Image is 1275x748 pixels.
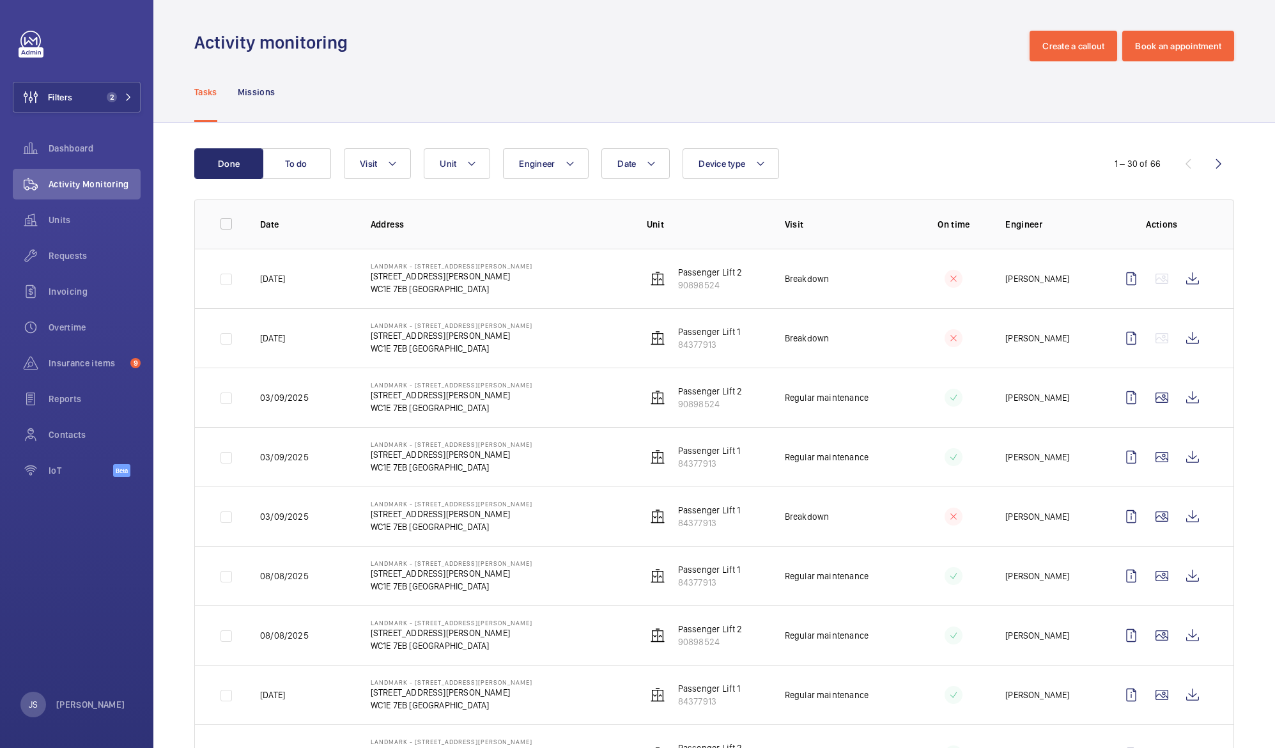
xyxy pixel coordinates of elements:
p: [DATE] [260,332,285,345]
p: [STREET_ADDRESS][PERSON_NAME] [371,686,532,699]
p: [DATE] [260,272,285,285]
p: [PERSON_NAME] [1005,332,1069,345]
p: 03/09/2025 [260,451,309,464]
p: Passenger Lift 1 [678,682,741,695]
p: [PERSON_NAME] [1005,570,1069,582]
button: To do [262,148,331,179]
button: Device type [683,148,779,179]
span: Dashboard [49,142,141,155]
p: [STREET_ADDRESS][PERSON_NAME] [371,567,532,580]
p: Actions [1116,218,1208,231]
p: On time [923,218,985,231]
span: Activity Monitoring [49,178,141,191]
button: Book an appointment [1122,31,1234,61]
p: Passenger Lift 2 [678,385,743,398]
p: 84377913 [678,517,741,529]
p: Passenger Lift 1 [678,504,741,517]
p: Date [260,218,350,231]
img: elevator.svg [650,509,665,524]
p: [STREET_ADDRESS][PERSON_NAME] [371,508,532,520]
span: Insurance items [49,357,125,370]
p: 08/08/2025 [260,570,309,582]
p: 84377913 [678,457,741,470]
img: elevator.svg [650,449,665,465]
span: Requests [49,249,141,262]
p: [STREET_ADDRESS][PERSON_NAME] [371,329,532,342]
p: [PERSON_NAME] [1005,451,1069,464]
p: Visit [785,218,902,231]
p: Regular maintenance [785,629,869,642]
span: Visit [360,159,377,169]
span: Overtime [49,321,141,334]
p: 90898524 [678,279,743,292]
button: Engineer [503,148,589,179]
p: Landmark - [STREET_ADDRESS][PERSON_NAME] [371,500,532,508]
span: Units [49,214,141,226]
p: WC1E 7EB [GEOGRAPHIC_DATA] [371,580,532,593]
p: 84377913 [678,576,741,589]
p: 08/08/2025 [260,629,309,642]
p: [STREET_ADDRESS][PERSON_NAME] [371,270,532,283]
p: WC1E 7EB [GEOGRAPHIC_DATA] [371,401,532,414]
p: [PERSON_NAME] [1005,629,1069,642]
img: elevator.svg [650,568,665,584]
img: elevator.svg [650,687,665,703]
div: 1 – 30 of 66 [1115,157,1161,170]
p: Landmark - [STREET_ADDRESS][PERSON_NAME] [371,619,532,627]
p: Regular maintenance [785,689,869,701]
span: Device type [699,159,745,169]
p: 03/09/2025 [260,391,309,404]
p: 84377913 [678,695,741,708]
p: Passenger Lift 1 [678,325,741,338]
img: elevator.svg [650,628,665,643]
span: Beta [113,464,130,477]
p: [DATE] [260,689,285,701]
button: Create a callout [1030,31,1117,61]
p: [PERSON_NAME] [1005,272,1069,285]
span: 2 [107,92,117,102]
p: Landmark - [STREET_ADDRESS][PERSON_NAME] [371,262,532,270]
p: Address [371,218,626,231]
p: Landmark - [STREET_ADDRESS][PERSON_NAME] [371,678,532,686]
span: Reports [49,393,141,405]
img: elevator.svg [650,390,665,405]
span: IoT [49,464,113,477]
p: WC1E 7EB [GEOGRAPHIC_DATA] [371,342,532,355]
p: Breakdown [785,272,830,285]
p: Breakdown [785,510,830,523]
p: [PERSON_NAME] [56,698,125,711]
p: [PERSON_NAME] [1005,391,1069,404]
h1: Activity monitoring [194,31,355,54]
p: Regular maintenance [785,391,869,404]
p: [PERSON_NAME] [1005,689,1069,701]
img: elevator.svg [650,271,665,286]
span: Invoicing [49,285,141,298]
p: Landmark - [STREET_ADDRESS][PERSON_NAME] [371,738,532,745]
p: WC1E 7EB [GEOGRAPHIC_DATA] [371,461,532,474]
p: Landmark - [STREET_ADDRESS][PERSON_NAME] [371,381,532,389]
p: Tasks [194,86,217,98]
button: Unit [424,148,490,179]
p: [PERSON_NAME] [1005,510,1069,523]
p: Engineer [1005,218,1095,231]
p: Passenger Lift 1 [678,444,741,457]
button: Visit [344,148,411,179]
button: Date [601,148,670,179]
p: WC1E 7EB [GEOGRAPHIC_DATA] [371,283,532,295]
p: [STREET_ADDRESS][PERSON_NAME] [371,448,532,461]
p: WC1E 7EB [GEOGRAPHIC_DATA] [371,639,532,652]
p: JS [29,698,38,711]
p: Landmark - [STREET_ADDRESS][PERSON_NAME] [371,322,532,329]
button: Done [194,148,263,179]
p: Regular maintenance [785,451,869,464]
p: WC1E 7EB [GEOGRAPHIC_DATA] [371,520,532,533]
p: Landmark - [STREET_ADDRESS][PERSON_NAME] [371,559,532,567]
p: 90898524 [678,635,743,648]
p: 84377913 [678,338,741,351]
p: WC1E 7EB [GEOGRAPHIC_DATA] [371,699,532,712]
p: 03/09/2025 [260,510,309,523]
p: Breakdown [785,332,830,345]
p: [STREET_ADDRESS][PERSON_NAME] [371,627,532,639]
span: Engineer [519,159,555,169]
p: [STREET_ADDRESS][PERSON_NAME] [371,389,532,401]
